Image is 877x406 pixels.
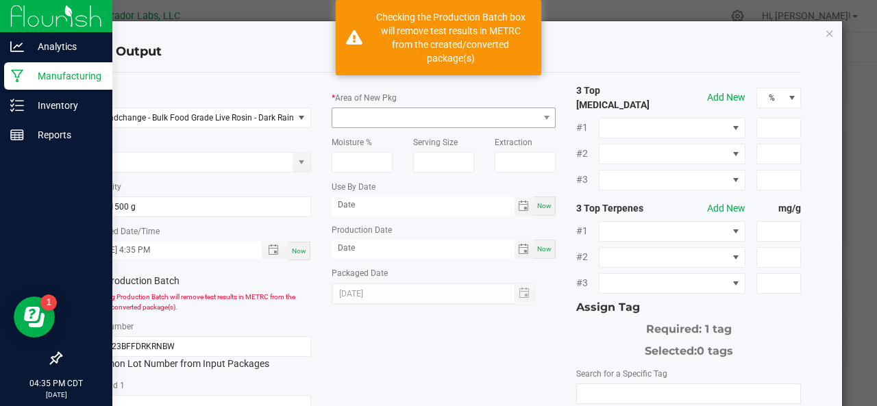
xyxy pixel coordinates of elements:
[40,294,57,311] iframe: Resource center unread badge
[87,108,293,127] span: Headchange - Bulk Food Grade Live Rosin - Dark Rainbow
[24,38,106,55] p: Analytics
[537,245,552,253] span: Now
[697,344,733,357] span: 0 tags
[262,242,288,259] span: Toggle popup
[86,336,311,371] div: Common Lot Number from Input Packages
[577,384,800,403] input: NO DATA FOUND
[10,99,24,112] inline-svg: Inventory
[6,377,106,390] p: 04:35 PM CDT
[90,225,160,238] label: Created Date/Time
[576,147,599,161] span: #2
[86,274,188,288] label: Production Batch
[576,276,599,290] span: #3
[332,196,515,214] input: Date
[10,40,24,53] inline-svg: Analytics
[370,10,531,65] div: Checking the Production Batch box will remove test results in METRC from the created/converted pa...
[576,338,801,359] div: Selected:
[24,127,106,143] p: Reports
[24,97,106,114] p: Inventory
[10,128,24,142] inline-svg: Reports
[332,136,372,149] label: Moisture %
[495,136,532,149] label: Extraction
[515,196,534,216] span: Toggle calendar
[24,68,106,84] p: Manufacturing
[707,201,745,216] button: Add New
[576,299,801,316] div: Assign Tag
[599,221,745,242] span: NO DATA FOUND
[413,136,458,149] label: Serving Size
[707,90,745,105] button: Add New
[537,202,552,210] span: Now
[576,316,801,338] div: Required: 1 tag
[332,224,392,236] label: Production Date
[292,247,306,255] span: Now
[335,92,397,104] label: Area of New Pkg
[10,69,24,83] inline-svg: Manufacturing
[599,273,745,294] span: NO DATA FOUND
[756,201,802,216] strong: mg/g
[332,267,388,279] label: Packaged Date
[576,250,599,264] span: #2
[332,240,515,257] input: Date
[757,88,784,107] span: %
[599,247,745,268] span: NO DATA FOUND
[576,84,666,112] strong: 3 Top [MEDICAL_DATA]
[576,173,599,187] span: #3
[576,120,599,135] span: #1
[87,242,247,259] input: Created Datetime
[576,224,599,238] span: #1
[6,390,106,400] p: [DATE]
[515,240,534,259] span: Toggle calendar
[332,181,375,193] label: Use By Date
[576,368,667,380] label: Search for a Specific Tag
[576,201,666,216] strong: 3 Top Terpenes
[14,296,55,338] iframe: Resource center
[86,293,295,311] span: Checking Production Batch will remove test results in METRC from the created/converted package(s).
